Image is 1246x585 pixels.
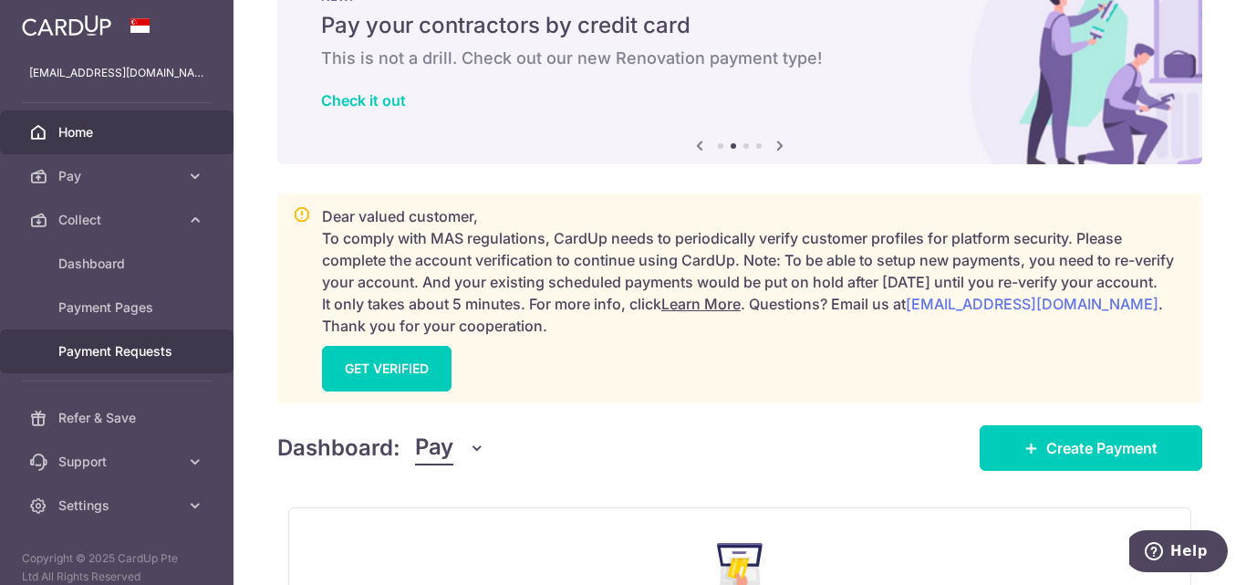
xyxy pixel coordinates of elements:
span: Dashboard [58,255,179,273]
span: Support [58,453,179,471]
span: Refer & Save [58,409,179,427]
h6: This is not a drill. Check out our new Renovation payment type! [321,47,1158,69]
span: Create Payment [1046,437,1158,459]
span: Payment Requests [58,342,179,360]
span: Pay [58,167,179,185]
h4: Dashboard: [277,432,400,465]
span: Home [58,123,179,141]
button: Pay [415,431,485,465]
iframe: Opens a widget where you can find more information [1129,530,1228,576]
span: Pay [415,431,453,465]
a: Create Payment [980,425,1202,471]
h5: Pay your contractors by credit card [321,11,1158,40]
span: Settings [58,496,179,515]
a: Learn More [661,295,741,313]
a: GET VERIFIED [322,346,452,392]
p: [EMAIL_ADDRESS][DOMAIN_NAME] [29,64,204,82]
a: [EMAIL_ADDRESS][DOMAIN_NAME] [906,295,1158,313]
img: CardUp [22,15,111,37]
span: Payment Pages [58,298,179,317]
span: Collect [58,211,179,229]
a: Check it out [321,91,406,110]
p: Dear valued customer, To comply with MAS regulations, CardUp needs to periodically verify custome... [322,205,1187,337]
